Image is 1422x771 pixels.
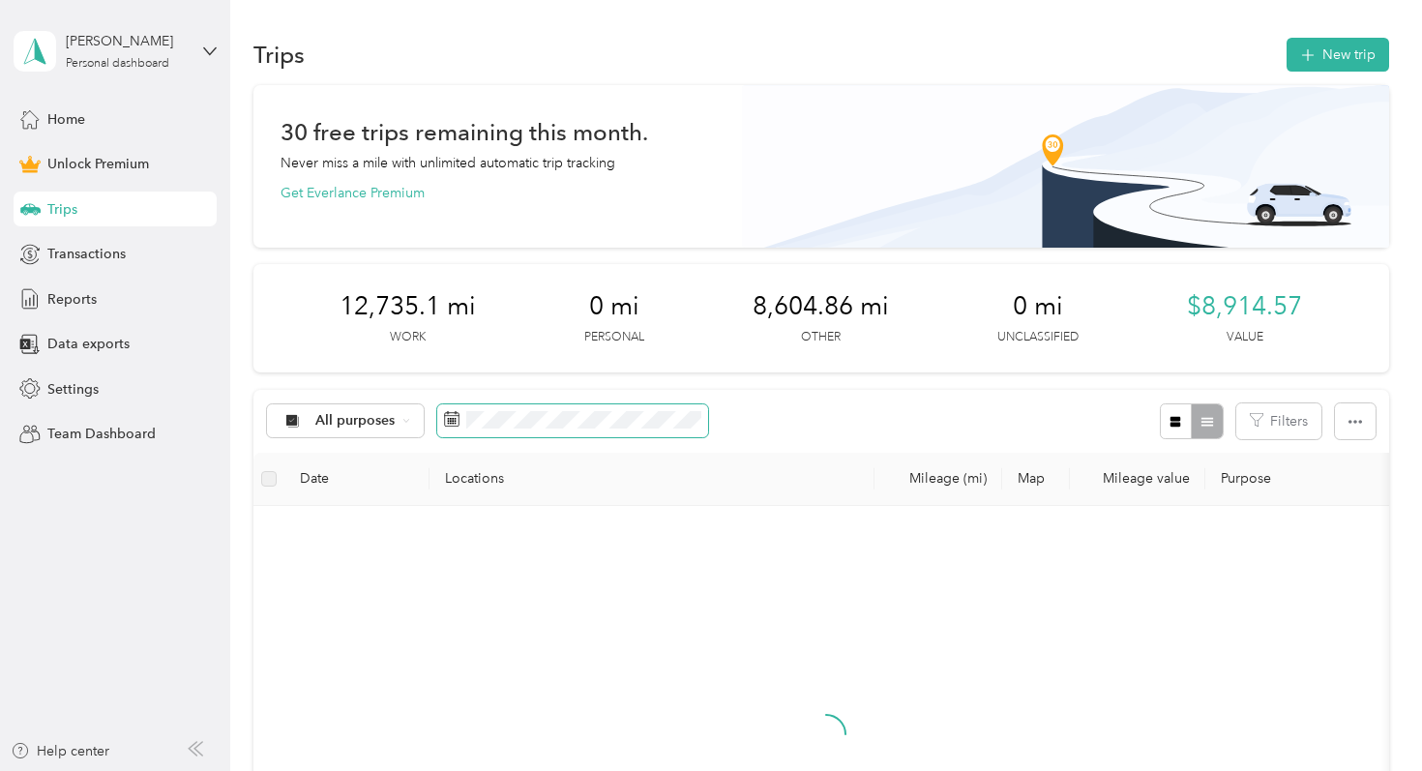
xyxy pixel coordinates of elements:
[874,453,1002,506] th: Mileage (mi)
[1314,663,1422,771] iframe: Everlance-gr Chat Button Frame
[281,153,615,173] p: Never miss a mile with unlimited automatic trip tracking
[589,291,639,322] span: 0 mi
[1187,291,1302,322] span: $8,914.57
[1227,329,1263,346] p: Value
[47,244,126,264] span: Transactions
[390,329,426,346] p: Work
[47,424,156,444] span: Team Dashboard
[66,31,187,51] div: [PERSON_NAME]
[584,329,644,346] p: Personal
[1070,453,1205,506] th: Mileage value
[430,453,874,506] th: Locations
[47,109,85,130] span: Home
[1013,291,1063,322] span: 0 mi
[11,741,109,761] button: Help center
[47,379,99,400] span: Settings
[284,453,430,506] th: Date
[1236,403,1321,439] button: Filters
[66,58,169,70] div: Personal dashboard
[315,414,396,428] span: All purposes
[281,183,425,203] button: Get Everlance Premium
[340,291,476,322] span: 12,735.1 mi
[801,329,841,346] p: Other
[47,154,149,174] span: Unlock Premium
[997,329,1079,346] p: Unclassified
[1002,453,1070,506] th: Map
[1287,38,1389,72] button: New trip
[253,44,305,65] h1: Trips
[742,85,1389,248] img: Banner
[47,334,130,354] span: Data exports
[47,199,77,220] span: Trips
[281,122,648,142] h1: 30 free trips remaining this month.
[753,291,889,322] span: 8,604.86 mi
[47,289,97,310] span: Reports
